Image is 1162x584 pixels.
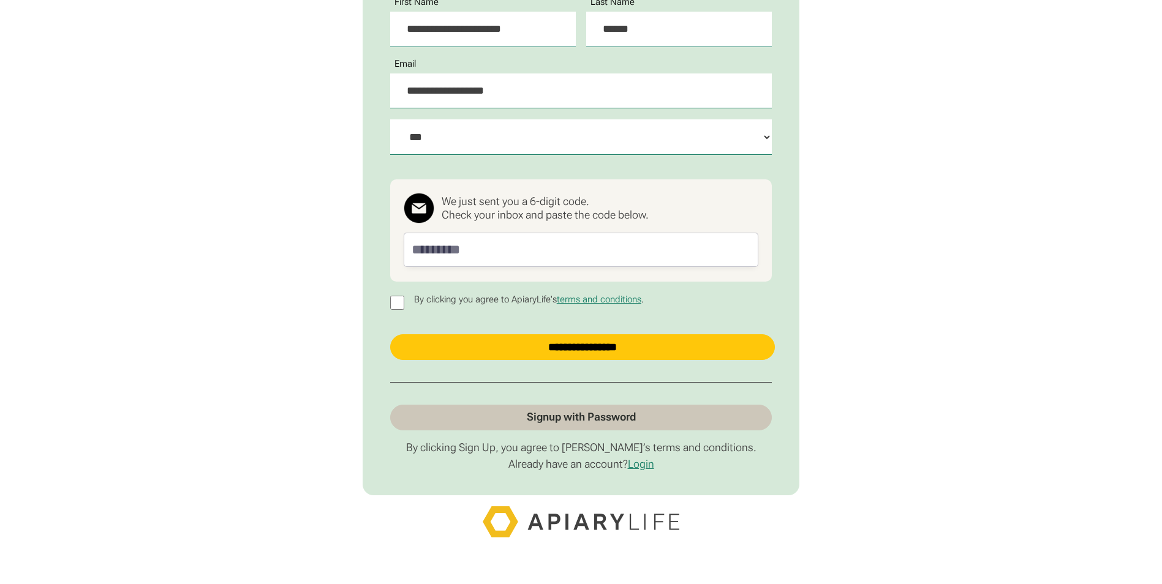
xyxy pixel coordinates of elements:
[390,59,420,69] label: Email
[410,294,648,305] p: By clicking you agree to ApiaryLife's .
[557,294,641,305] a: terms and conditions
[390,405,772,430] a: Signup with Password
[628,457,654,470] a: Login
[390,457,772,471] p: Already have an account?
[442,195,649,222] div: We just sent you a 6-digit code. Check your inbox and paste the code below.
[390,441,772,454] p: By clicking Sign Up, you agree to [PERSON_NAME]’s terms and conditions.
